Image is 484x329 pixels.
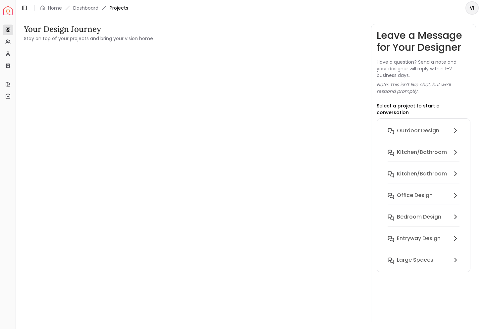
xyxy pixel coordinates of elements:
a: Spacejoy [3,6,13,15]
button: Outdoor design [382,124,465,146]
p: Have a question? Send a note and your designer will reply within 1–2 business days. [377,59,470,79]
a: Home [48,5,62,11]
button: Kitchen/Bathroom [382,167,465,189]
h6: Outdoor design [397,127,439,135]
h6: Bedroom design [397,213,441,221]
h3: Leave a Message for Your Designer [377,30,470,53]
small: Stay on top of your projects and bring your vision home [24,35,153,42]
p: Select a project to start a conversation [377,102,470,116]
h3: Your Design Journey [24,24,153,34]
h6: entryway design [397,234,441,242]
button: entryway design [382,232,465,253]
span: Projects [110,5,128,11]
button: Kitchen/Bathroom [382,146,465,167]
h6: Kitchen/Bathroom [397,148,447,156]
button: VI [465,1,479,15]
p: Note: This isn’t live chat, but we’ll respond promptly. [377,81,470,95]
h6: Large Spaces [397,256,433,264]
a: Dashboard [73,5,98,11]
button: Large Spaces [382,253,465,267]
span: VI [466,2,478,14]
h6: Office design [397,191,433,199]
nav: breadcrumb [40,5,128,11]
button: Bedroom design [382,210,465,232]
img: Spacejoy Logo [3,6,13,15]
button: Office design [382,189,465,210]
h6: Kitchen/Bathroom [397,170,447,178]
